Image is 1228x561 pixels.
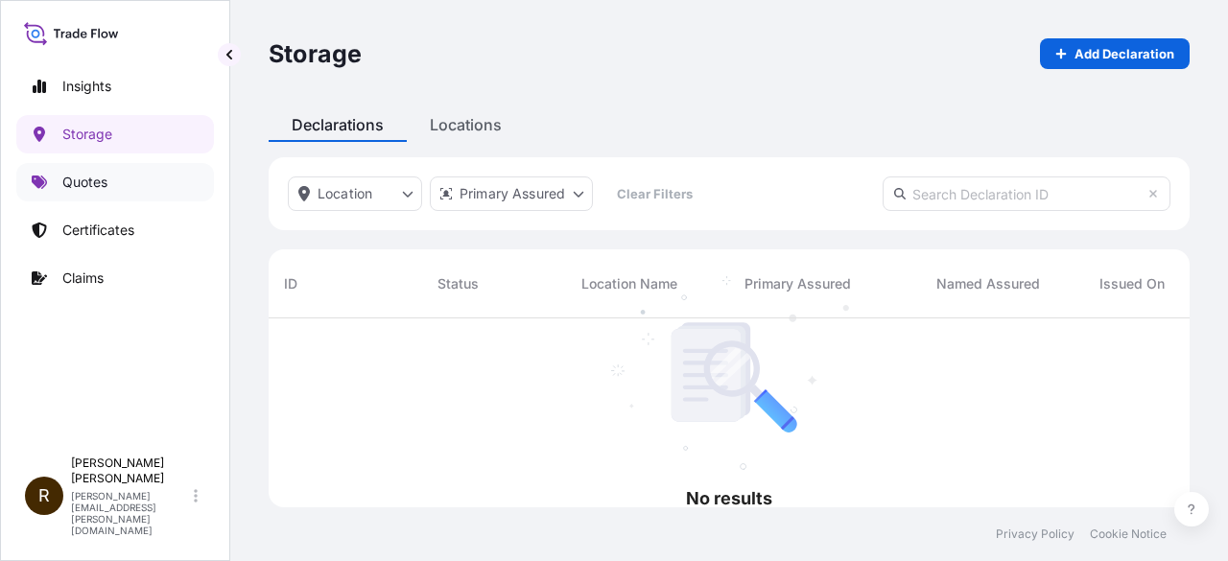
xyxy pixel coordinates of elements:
span: Status [437,274,479,293]
a: Storage [16,115,214,153]
p: Quotes [62,173,107,192]
a: Certificates [16,211,214,249]
a: Cookie Notice [1090,526,1167,542]
span: Issued On [1099,274,1165,293]
p: [PERSON_NAME] [PERSON_NAME] [71,456,190,486]
a: Claims [16,259,214,297]
span: Location Name [581,274,677,293]
a: Privacy Policy [996,526,1074,542]
input: Search Declaration ID [883,176,1170,211]
p: Add Declaration [1074,44,1174,63]
div: Locations [407,107,525,142]
span: Primary Assured [744,274,851,293]
button: Clear Filters [601,178,708,209]
p: Insights [62,77,111,96]
p: Certificates [62,221,134,240]
p: Claims [62,269,104,288]
a: Quotes [16,163,214,201]
p: Storage [62,125,112,144]
p: Clear Filters [617,184,693,203]
p: Location [318,184,372,203]
a: Add Declaration [1040,38,1190,69]
span: Named Assured [936,274,1040,293]
p: Storage [269,38,362,69]
p: Primary Assured [460,184,565,203]
span: R [38,486,50,505]
button: location Filter options [288,176,422,211]
button: distributor Filter options [430,176,593,211]
p: [PERSON_NAME][EMAIL_ADDRESS][PERSON_NAME][DOMAIN_NAME] [71,490,190,536]
div: Declarations [269,107,407,142]
a: Insights [16,67,214,105]
span: ID [284,274,297,293]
